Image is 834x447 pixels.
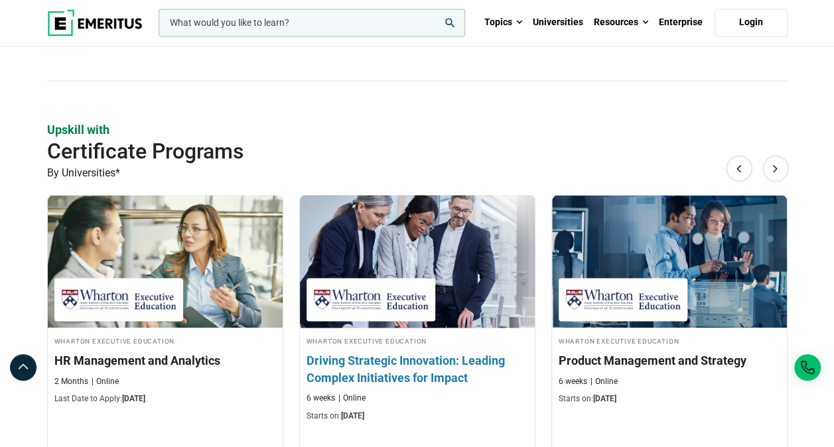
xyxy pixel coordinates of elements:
p: Online [92,375,119,387]
p: 6 weeks [559,375,587,387]
p: 2 Months [54,375,88,387]
img: Wharton Executive Education [565,285,681,314]
img: HR Management and Analytics | Online Human Resources Course [48,195,283,328]
a: Digital Transformation Course by Wharton Executive Education - September 3, 2025 Wharton Executiv... [300,195,535,428]
a: Login [715,9,788,36]
input: woocommerce-product-search-field-0 [159,9,465,36]
a: Human Resources Course by Wharton Executive Education - August 28, 2025 Wharton Executive Educati... [48,195,283,411]
h4: Wharton Executive Education [307,334,528,346]
p: Starts on: [307,410,528,421]
h4: Wharton Executive Education [54,334,276,346]
h3: Product Management and Strategy [559,351,780,368]
p: Upskill with [47,121,788,137]
button: Next [762,155,789,181]
h3: HR Management and Analytics [54,351,276,368]
span: [DATE] [122,393,145,403]
h3: Driving Strategic Innovation: Leading Complex Initiatives for Impact [307,351,528,385]
a: Product Design and Innovation Course by Wharton Executive Education - September 11, 2025 Wharton ... [552,195,787,411]
h4: Wharton Executive Education [559,334,780,346]
img: Wharton Executive Education [61,285,176,314]
p: Online [338,392,366,403]
button: Previous [726,155,752,181]
p: Last Date to Apply: [54,393,276,404]
img: Product Management and Strategy | Online Product Design and Innovation Course [552,195,787,328]
img: Wharton Executive Education [313,285,429,314]
p: 6 weeks [307,392,335,403]
p: By Universities* [47,164,788,181]
span: [DATE] [341,411,364,420]
img: Driving Strategic Innovation: Leading Complex Initiatives for Impact | Online Digital Transformat... [288,188,546,334]
p: Online [591,375,618,387]
span: [DATE] [593,393,616,403]
p: Starts on: [559,393,780,404]
h2: Certificate Programs [47,137,713,164]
